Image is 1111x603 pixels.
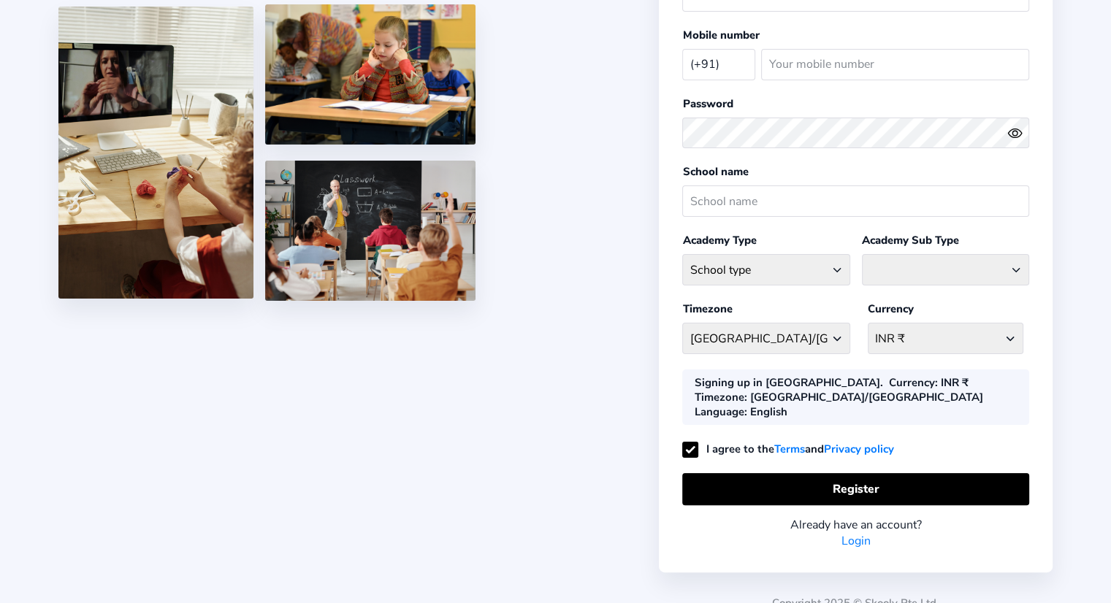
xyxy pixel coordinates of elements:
b: Currency [888,375,934,390]
label: I agree to the and [682,442,893,456]
b: Language [694,404,744,419]
img: 5.png [265,161,476,301]
label: Mobile number [682,28,759,42]
button: eye outlineeye off outline [1007,126,1029,141]
label: Password [682,96,733,111]
img: 4.png [265,4,476,145]
button: Register [682,473,1029,504]
div: : [GEOGRAPHIC_DATA]/[GEOGRAPHIC_DATA] [694,390,982,404]
label: Academy Type [682,233,756,247]
div: : INR ₹ [888,375,968,390]
label: Academy Sub Type [862,233,959,247]
label: Timezone [682,301,732,316]
label: Currency [868,301,914,316]
a: Privacy policy [823,440,893,458]
div: Signing up in [GEOGRAPHIC_DATA]. [694,375,882,390]
input: School name [682,185,1029,217]
div: Already have an account? [682,517,1029,533]
div: : English [694,404,787,419]
a: Login [841,533,871,549]
img: 1.jpg [58,7,253,299]
a: Terms [774,440,804,458]
b: Timezone [694,390,744,404]
ion-icon: eye outline [1007,126,1023,141]
input: Your mobile number [761,49,1029,80]
label: School name [682,164,748,179]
